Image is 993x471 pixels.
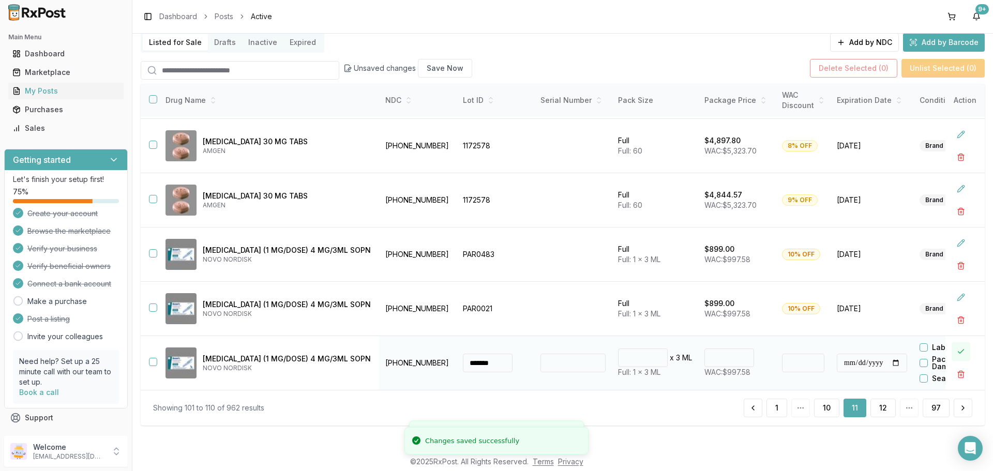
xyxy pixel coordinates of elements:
[952,148,970,166] button: Delete
[12,123,119,133] div: Sales
[385,95,450,105] div: NDC
[379,119,457,173] td: [PHONE_NUMBER]
[932,344,984,351] label: Label Residue
[952,342,970,361] button: Close
[952,125,970,144] button: Edit
[13,187,28,197] span: 75 %
[19,356,113,387] p: Need help? Set up a 25 minute call with our team to set up.
[837,195,907,205] span: [DATE]
[533,457,554,466] a: Terms
[12,49,119,59] div: Dashboard
[558,457,583,466] a: Privacy
[27,226,111,236] span: Browse the marketplace
[27,296,87,307] a: Make a purchase
[4,101,128,118] button: Purchases
[958,436,983,461] div: Open Intercom Messenger
[945,84,985,117] th: Action
[704,368,750,376] span: WAC: $997.58
[418,59,472,78] button: Save Now
[704,135,741,146] p: $4,897.80
[4,408,128,427] button: Support
[782,140,818,151] div: 8% OFF
[457,227,534,282] td: PAR0483
[920,140,965,151] div: Brand New
[612,119,698,173] td: Full
[782,249,820,260] div: 10% OFF
[837,95,907,105] div: Expiration Date
[618,146,642,155] span: Full: 60
[203,191,371,201] p: [MEDICAL_DATA] 30 MG TABS
[4,45,128,62] button: Dashboard
[159,11,197,22] a: Dashboard
[814,399,839,417] button: 10
[830,33,899,52] button: Add by NDC
[4,4,70,21] img: RxPost Logo
[203,255,371,264] p: NOVO NORDISK
[165,347,197,378] img: Ozempic (1 MG/DOSE) 4 MG/3ML SOPN
[143,34,208,51] button: Listed for Sale
[903,33,985,52] button: Add by Barcode
[165,185,197,216] img: Otezla 30 MG TABS
[27,279,111,289] span: Connect a bank account
[975,4,989,14] div: 9+
[782,303,820,314] div: 10% OFF
[4,427,128,446] button: Feedback
[165,239,197,270] img: Ozempic (1 MG/DOSE) 4 MG/3ML SOPN
[251,11,272,22] span: Active
[612,282,698,336] td: Full
[203,245,371,255] p: [MEDICAL_DATA] (1 MG/DOSE) 4 MG/3ML SOPN
[379,227,457,282] td: [PHONE_NUMBER]
[457,119,534,173] td: 1172578
[704,201,757,209] span: WAC: $5,323.70
[33,442,105,452] p: Welcome
[704,146,757,155] span: WAC: $5,323.70
[10,443,27,460] img: User avatar
[837,141,907,151] span: [DATE]
[203,136,371,147] p: [MEDICAL_DATA] 30 MG TABS
[457,173,534,227] td: 1172578
[952,288,970,307] button: Edit
[457,282,534,336] td: PAR0021
[844,399,866,417] button: 11
[670,353,674,363] p: x
[968,8,985,25] button: 9+
[203,299,371,310] p: [MEDICAL_DATA] (1 MG/DOSE) 4 MG/3ML SOPN
[766,399,787,417] button: 1
[8,33,124,41] h2: Main Menu
[618,368,660,376] span: Full: 1 x 3 ML
[4,120,128,136] button: Sales
[920,249,965,260] div: Brand New
[612,173,698,227] td: Full
[952,179,970,198] button: Edit
[952,202,970,221] button: Delete
[540,95,606,105] div: Serial Number
[704,95,770,105] div: Package Price
[676,353,680,363] p: 3
[4,64,128,81] button: Marketplace
[13,174,119,185] p: Let's finish your setup first!
[704,190,742,200] p: $4,844.57
[952,256,970,275] button: Delete
[920,303,965,314] div: Brand New
[343,59,472,78] div: Unsaved changes
[704,244,734,254] p: $899.00
[618,201,642,209] span: Full: 60
[612,84,698,117] th: Pack Size
[8,82,124,100] a: My Posts
[203,201,371,209] p: AMGEN
[165,293,197,324] img: Ozempic (1 MG/DOSE) 4 MG/3ML SOPN
[379,173,457,227] td: [PHONE_NUMBER]
[913,84,991,117] th: Condition
[208,34,242,51] button: Drafts
[215,11,233,22] a: Posts
[19,388,59,397] a: Book a call
[25,431,60,442] span: Feedback
[870,399,896,417] button: 12
[12,104,119,115] div: Purchases
[379,336,457,390] td: [PHONE_NUMBER]
[165,130,197,161] img: Otezla 30 MG TABS
[618,255,660,264] span: Full: 1 x 3 ML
